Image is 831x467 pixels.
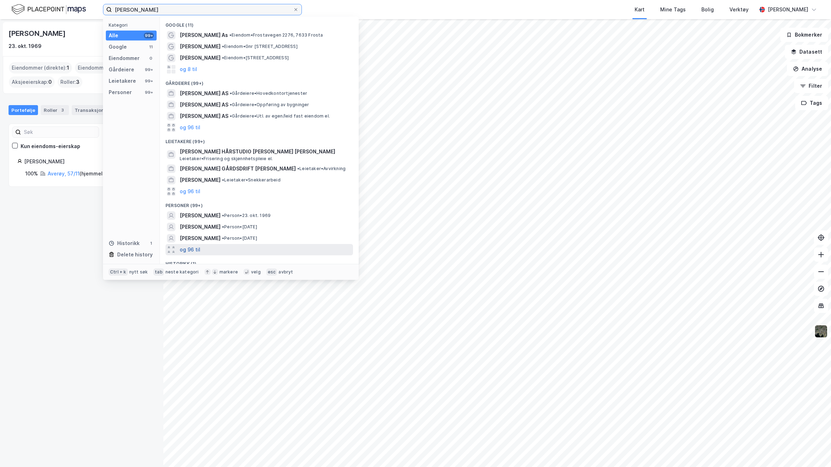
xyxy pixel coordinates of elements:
button: Datasett [785,45,828,59]
img: 9k= [814,325,828,338]
div: Kategori [109,22,157,28]
div: Aksjeeierskap : [9,76,55,88]
span: Gårdeiere • Utl. av egen/leid fast eiendom el. [230,113,330,119]
div: neste kategori [165,269,199,275]
div: 99+ [144,67,154,72]
div: avbryt [278,269,293,275]
div: Google [109,43,127,51]
div: Roller : [58,76,82,88]
div: Eiendommer [109,54,140,63]
span: Eiendom • [STREET_ADDRESS] [222,55,289,61]
span: [PERSON_NAME] [180,176,221,184]
div: Leietakere (99+) [160,133,359,146]
div: Personer (99+) [160,197,359,210]
span: Leietaker • Snekkerarbeid [222,177,281,183]
span: Gårdeiere • Hovedkontortjenester [230,91,307,96]
span: • [222,177,224,183]
button: Tags [795,96,828,110]
span: Person • [DATE] [222,235,257,241]
span: Eiendom • Gnr [STREET_ADDRESS] [222,44,298,49]
div: Kun eiendoms-eierskap [21,142,80,151]
span: • [222,235,224,241]
button: og 96 til [180,245,200,254]
span: [PERSON_NAME] [180,54,221,62]
div: Historikk (1) [160,255,359,268]
div: velg [251,269,261,275]
button: og 96 til [180,187,200,196]
span: 3 [76,78,80,86]
span: Person • [DATE] [222,224,257,230]
div: esc [266,268,277,276]
span: [PERSON_NAME] [180,223,221,231]
div: Eiendommer (direkte) : [9,62,72,74]
span: Person • 23. okt. 1969 [222,213,271,218]
div: Ctrl + k [109,268,128,276]
span: • [297,166,299,171]
span: [PERSON_NAME] [180,42,221,51]
button: Analyse [787,62,828,76]
button: Bokmerker [780,28,828,42]
div: Kart [635,5,645,14]
span: • [222,44,224,49]
div: Verktøy [729,5,749,14]
span: • [230,102,232,107]
input: Søk på adresse, matrikkel, gårdeiere, leietakere eller personer [112,4,293,15]
span: [PERSON_NAME] As [180,31,228,39]
div: 0 [148,55,154,61]
div: Historikk [109,239,140,248]
div: ( hjemmelshaver ) [48,169,121,178]
span: [PERSON_NAME] [180,234,221,243]
div: Eiendommer (Indirekte) : [75,62,143,74]
span: Leietaker • Avvirkning [297,166,346,172]
span: [PERSON_NAME] GÅRDSDRIFT [PERSON_NAME] [180,164,296,173]
div: Mine Tags [660,5,686,14]
div: tab [153,268,164,276]
div: Bolig [701,5,714,14]
span: • [222,224,224,229]
span: Leietaker • Frisering og skjønnhetspleie el. [180,156,273,162]
iframe: Chat Widget [795,433,831,467]
span: • [222,55,224,60]
a: Averøy, 57/11 [48,170,80,177]
div: Alle [109,31,118,40]
div: markere [219,269,238,275]
span: • [222,213,224,218]
div: 23. okt. 1969 [9,42,42,50]
button: og 8 til [180,65,197,74]
div: 99+ [144,78,154,84]
span: • [230,91,232,96]
div: 1 [148,240,154,246]
div: Transaksjoner [72,105,120,115]
div: 3 [59,107,66,114]
div: Personer [109,88,132,97]
div: Leietakere [109,77,136,85]
span: [PERSON_NAME] AS [180,89,228,98]
div: [PERSON_NAME] [9,28,67,39]
span: [PERSON_NAME] [180,211,221,220]
div: Portefølje [9,105,38,115]
div: [PERSON_NAME] [768,5,808,14]
div: 100% [25,169,38,178]
div: 99+ [144,33,154,38]
div: 99+ [144,89,154,95]
span: 0 [48,78,52,86]
span: Eiendom • Frostavegen 2276, 7633 Frosta [229,32,323,38]
div: 11 [148,44,154,50]
div: [PERSON_NAME] [24,157,146,166]
div: Gårdeiere [109,65,134,74]
span: Gårdeiere • Oppføring av bygninger [230,102,309,108]
button: Filter [794,79,828,93]
div: Kontrollprogram for chat [795,433,831,467]
span: • [230,113,232,119]
img: logo.f888ab2527a4732fd821a326f86c7f29.svg [11,3,86,16]
span: [PERSON_NAME] HÅRSTUDIO [PERSON_NAME] [PERSON_NAME] [180,147,350,156]
div: nytt søk [129,269,148,275]
button: og 96 til [180,123,200,132]
span: • [229,32,232,38]
div: Google (11) [160,17,359,29]
div: Delete history [117,250,153,259]
div: Roller [41,105,69,115]
div: Gårdeiere (99+) [160,75,359,88]
span: [PERSON_NAME] AS [180,112,228,120]
input: Søk [21,127,99,137]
